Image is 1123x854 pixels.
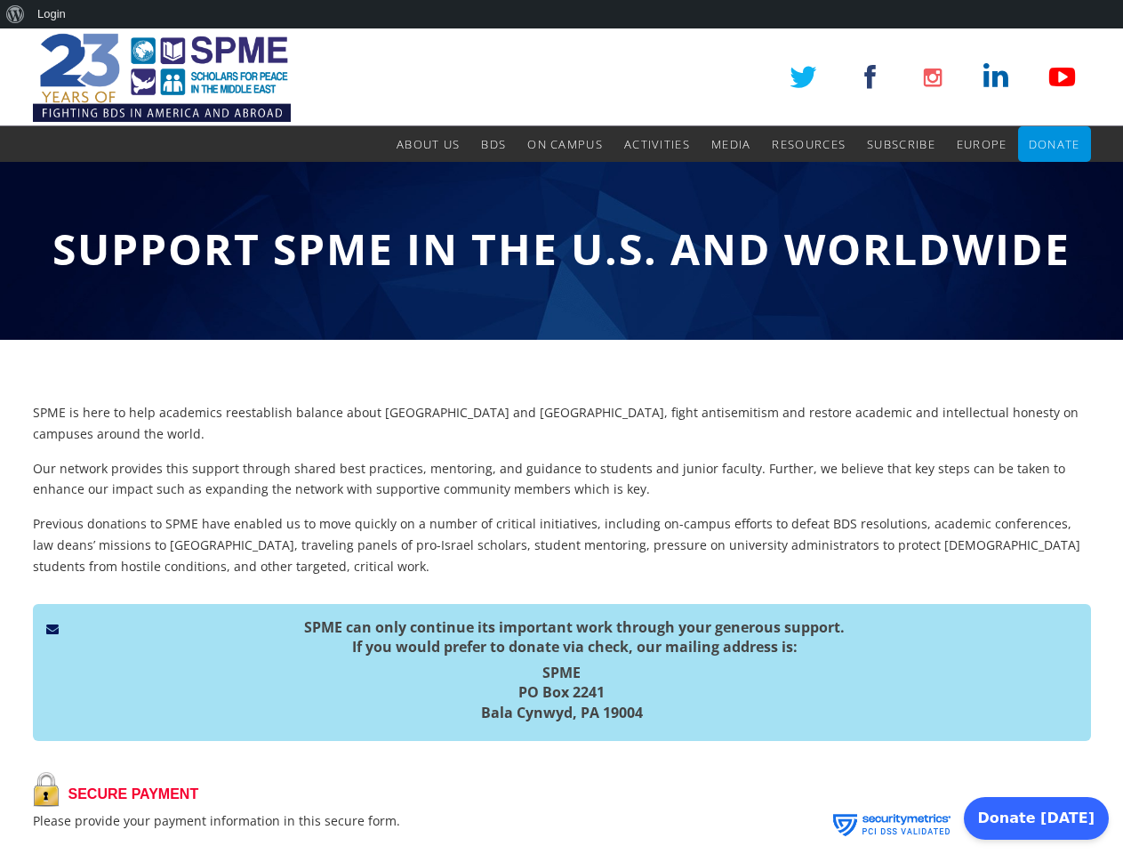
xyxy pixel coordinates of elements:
span: Activities [624,136,690,152]
a: Activities [624,126,690,162]
h5: SPME PO Box 2241 Bala Cynwyd, PA 19004 [46,663,1078,722]
a: Europe [957,126,1007,162]
img: SPME [33,28,291,126]
h5: SPME can only continue its important work through your generous support. If you would prefer to d... [46,617,1078,657]
a: Donate [1029,126,1080,162]
a: Media [711,126,751,162]
a: Resources [772,126,846,162]
p: Previous donations to SPME have enabled us to move quickly on a number of critical initiatives, i... [33,513,1091,576]
span: Support SPME in the U.S. and Worldwide [52,220,1071,278]
a: About Us [397,126,460,162]
p: SPME is here to help academics reestablish balance about [GEOGRAPHIC_DATA] and [GEOGRAPHIC_DATA],... [33,402,1091,445]
a: On Campus [527,126,603,162]
span: Europe [957,136,1007,152]
span: Subscribe [867,136,935,152]
span: BDS [481,136,506,152]
span: About Us [397,136,460,152]
span: On Campus [527,136,603,152]
a: BDS [481,126,506,162]
span: Donate [1029,136,1080,152]
span: Media [711,136,751,152]
a: Subscribe [867,126,935,162]
p: Our network provides this support through shared best practices, mentoring, and guidance to stude... [33,458,1091,501]
span: Resources [772,136,846,152]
